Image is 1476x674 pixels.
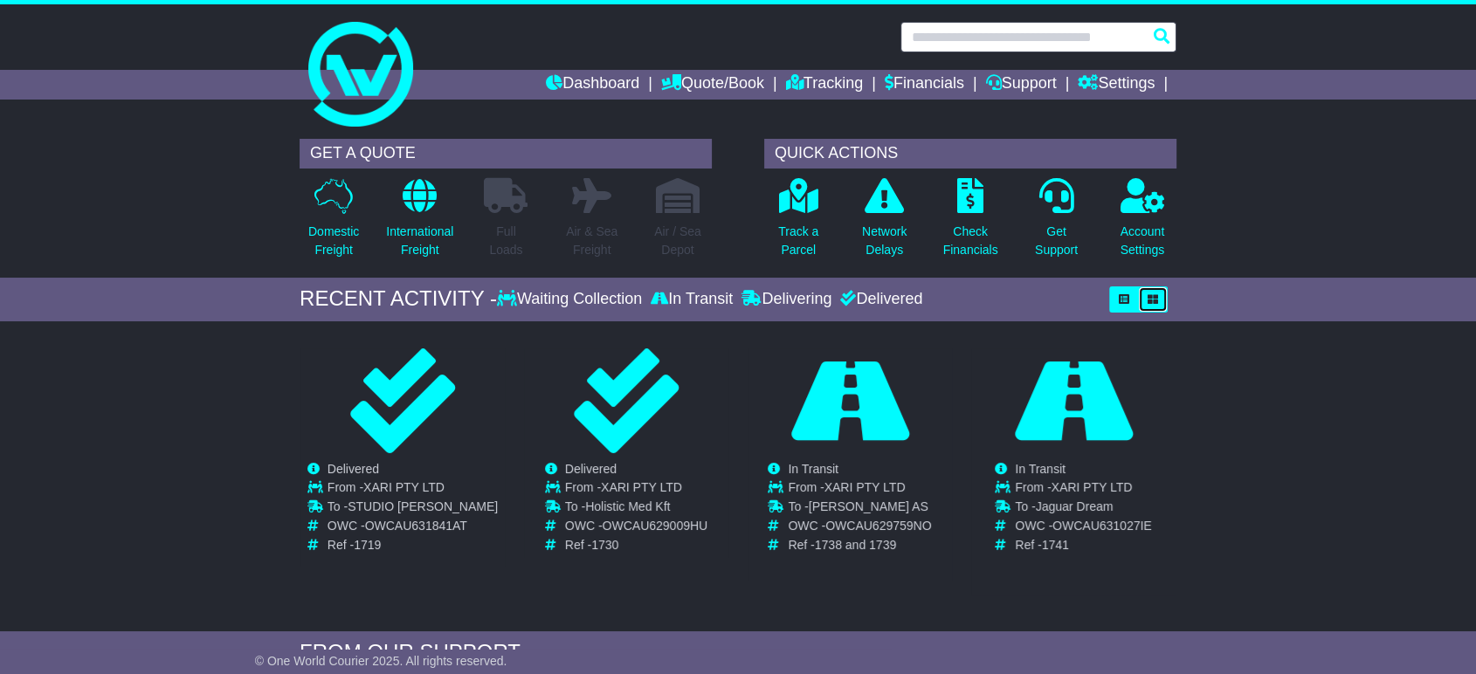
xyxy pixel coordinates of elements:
td: To - [565,499,707,519]
p: Get Support [1035,223,1078,259]
a: Dashboard [546,70,639,100]
td: From - [565,480,707,499]
a: GetSupport [1034,177,1079,269]
span: 1730 [591,538,618,552]
a: Quote/Book [661,70,764,100]
span: In Transit [1015,462,1066,476]
a: Tracking [786,70,863,100]
a: Track aParcel [777,177,819,269]
p: Air & Sea Freight [566,223,617,259]
span: OWCAU629009HU [603,519,708,533]
div: Delivering [737,290,836,309]
td: Ref - [788,538,931,553]
a: Support [986,70,1057,100]
span: 1741 [1042,538,1069,552]
span: OWCAU631841AT [365,519,467,533]
td: OWC - [328,519,498,538]
span: Holistic Med Kft [585,499,670,513]
span: XARI PTY LTD [601,480,682,494]
td: To - [328,499,498,519]
div: GET A QUOTE [300,139,712,168]
td: OWC - [565,519,707,538]
td: OWC - [1015,519,1151,538]
div: In Transit [646,290,737,309]
td: From - [1015,480,1151,499]
a: AccountSettings [1120,177,1166,269]
td: Ref - [1015,538,1151,553]
a: InternationalFreight [385,177,454,269]
div: Delivered [836,290,922,309]
span: Delivered [328,462,379,476]
a: DomesticFreight [307,177,360,269]
td: OWC - [788,519,931,538]
p: Network Delays [862,223,907,259]
span: [PERSON_NAME] AS [809,499,928,513]
span: XARI PTY LTD [1052,480,1133,494]
span: STUDIO [PERSON_NAME] [348,499,498,513]
p: Track a Parcel [778,223,818,259]
p: Full Loads [484,223,528,259]
td: Ref - [565,538,707,553]
a: Settings [1078,70,1155,100]
p: Account Settings [1121,223,1165,259]
span: 1719 [354,538,381,552]
div: QUICK ACTIONS [764,139,1176,168]
span: OWCAU631027IE [1052,519,1152,533]
td: From - [788,480,931,499]
span: 1738 and 1739 [815,538,896,552]
td: To - [788,499,931,519]
span: Jaguar Dream [1036,499,1114,513]
p: Air / Sea Depot [654,223,701,259]
a: NetworkDelays [861,177,907,269]
td: To - [1015,499,1151,519]
td: From - [328,480,498,499]
span: OWCAU629759NO [825,519,931,533]
p: International Freight [386,223,453,259]
div: RECENT ACTIVITY - [300,286,497,312]
a: Financials [885,70,964,100]
div: FROM OUR SUPPORT [300,640,1176,665]
span: © One World Courier 2025. All rights reserved. [255,654,507,668]
div: Waiting Collection [497,290,646,309]
td: Ref - [328,538,498,553]
span: In Transit [788,462,838,476]
p: Domestic Freight [308,223,359,259]
span: Delivered [565,462,617,476]
a: CheckFinancials [942,177,999,269]
span: XARI PTY LTD [824,480,906,494]
span: XARI PTY LTD [363,480,445,494]
p: Check Financials [943,223,998,259]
